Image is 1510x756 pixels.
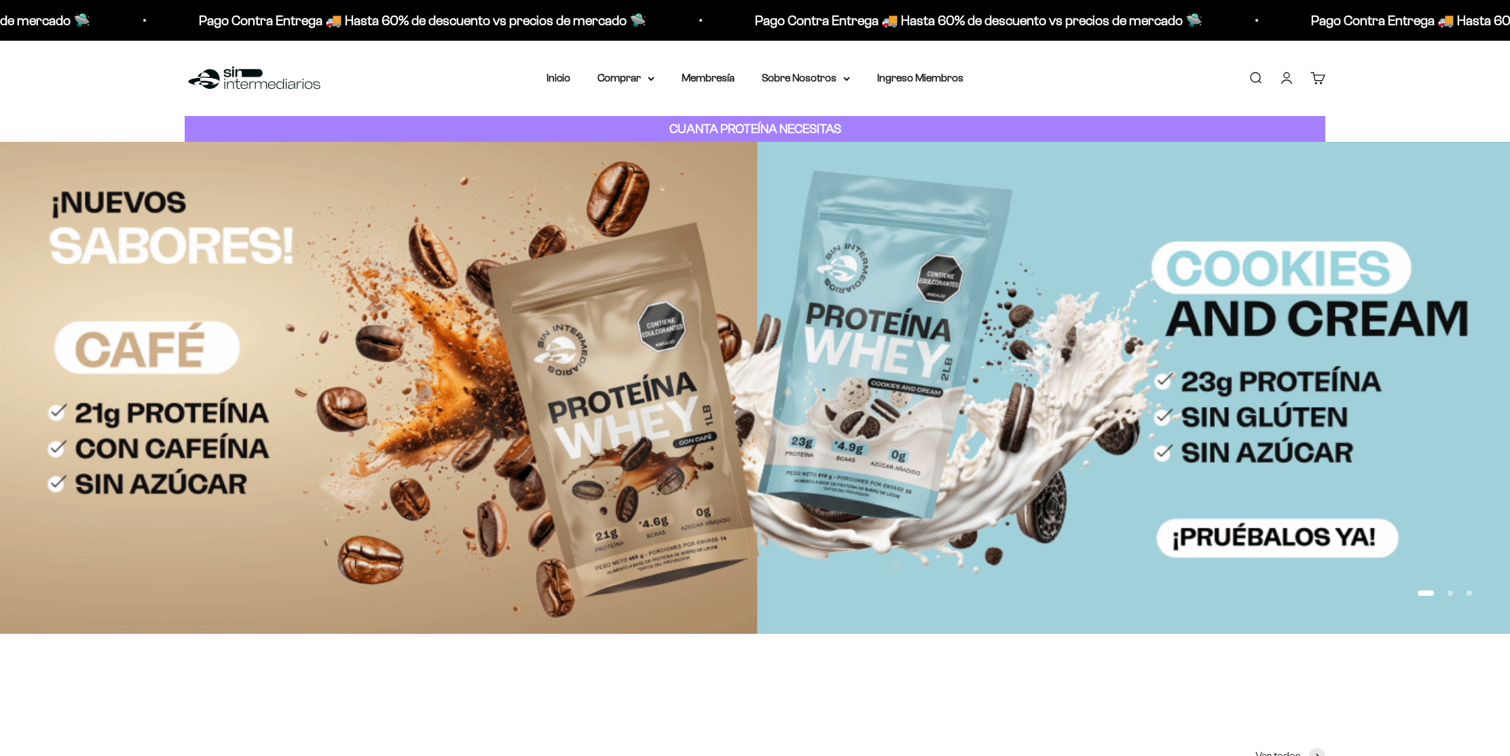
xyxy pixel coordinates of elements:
[762,69,850,87] summary: Sobre Nosotros
[669,121,841,136] strong: CUANTA PROTEÍNA NECESITAS
[731,10,1178,31] p: Pago Contra Entrega 🚚 Hasta 60% de descuento vs precios de mercado 🛸
[547,72,570,83] a: Inicio
[682,72,735,83] a: Membresía
[174,10,622,31] p: Pago Contra Entrega 🚚 Hasta 60% de descuento vs precios de mercado 🛸
[597,69,655,87] summary: Comprar
[877,72,963,83] a: Ingreso Miembros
